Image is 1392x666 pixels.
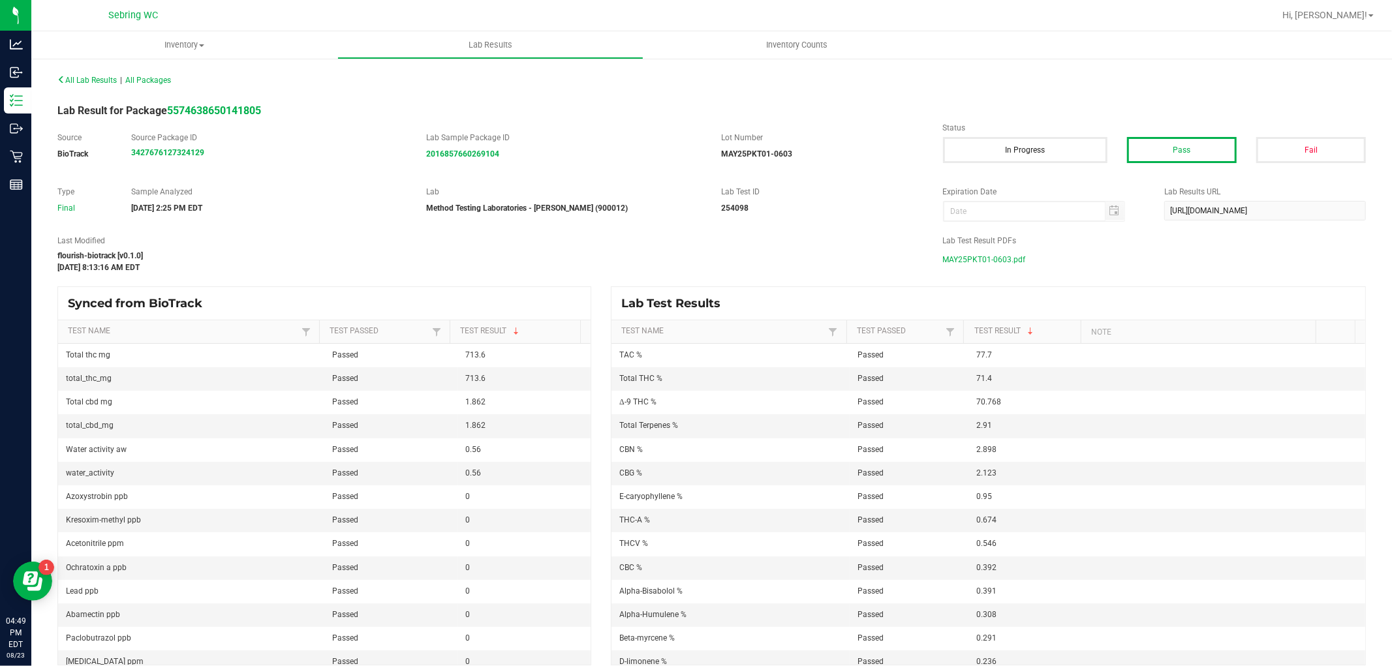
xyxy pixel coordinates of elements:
span: | [120,76,122,85]
span: 0.546 [976,539,997,548]
span: D-limonene % [619,657,667,666]
span: THCV % [619,539,648,548]
span: E-caryophyllene % [619,492,683,501]
span: Passed [332,515,358,524]
span: Synced from BioTrack [68,296,212,310]
span: TAC % [619,350,642,359]
span: Passed [332,445,358,454]
span: 713.6 [465,374,486,383]
a: Test NameSortable [621,326,825,337]
a: Filter [825,324,841,340]
span: Passed [332,586,358,596]
a: Test PassedSortable [857,326,942,337]
span: Alpha-Bisabolol % [619,586,683,596]
inline-svg: Inbound [10,66,23,79]
span: Passed [332,374,358,383]
span: Lab Results [451,39,530,51]
inline-svg: Retail [10,150,23,163]
span: Inventory Counts [749,39,845,51]
span: Passed [332,492,358,501]
label: Lab Results URL [1164,186,1366,198]
span: Lab Test Results [621,296,730,310]
span: 2.123 [976,468,997,477]
span: CBN % [619,445,643,454]
span: Passed [858,374,884,383]
a: Test ResultSortable [974,326,1076,337]
span: Total thc mg [66,350,110,359]
label: Sample Analyzed [131,186,407,198]
span: Δ-9 THC % [619,397,657,406]
strong: 3427676127324129 [131,148,204,157]
span: 2.91 [976,421,992,430]
span: [MEDICAL_DATA] ppm [66,657,144,666]
span: Passed [858,633,884,643]
span: water_activity [66,468,114,477]
th: Note [1081,320,1316,344]
span: 0.56 [465,445,481,454]
span: 1.862 [465,397,486,406]
label: Lab [426,186,702,198]
a: Filter [298,324,314,340]
span: Passed [858,350,884,359]
span: Passed [332,657,358,666]
strong: 254098 [721,204,749,213]
span: 0 [465,515,470,524]
button: In Progress [943,137,1108,163]
span: 0.291 [976,633,997,643]
span: Passed [858,539,884,548]
span: Passed [332,563,358,572]
span: 0 [465,492,470,501]
span: 71.4 [976,374,992,383]
span: 0 [465,657,470,666]
inline-svg: Outbound [10,122,23,135]
button: Fail [1256,137,1366,163]
span: All Packages [125,76,171,85]
span: Passed [858,445,884,454]
strong: Method Testing Laboratories - [PERSON_NAME] (900012) [426,204,628,213]
span: Sortable [1025,326,1036,337]
strong: [DATE] 8:13:16 AM EDT [57,263,140,272]
span: Passed [858,586,884,596]
label: Lab Sample Package ID [426,132,702,144]
span: Kresoxim-methyl ppb [66,515,141,524]
label: Type [57,186,112,198]
a: Filter [942,324,958,340]
label: Expiration Date [943,186,1145,198]
span: Passed [858,468,884,477]
a: Test ResultSortable [460,326,575,337]
span: THC-A % [619,515,650,524]
span: Total THC % [619,374,662,383]
span: Lead ppb [66,586,99,596]
span: Passed [858,397,884,406]
span: Acetonitrile ppm [66,539,124,548]
span: Passed [332,421,358,430]
span: Water activity aw [66,445,127,454]
label: Lab Test ID [721,186,923,198]
span: 0.236 [976,657,997,666]
span: Alpha-Humulene % [619,610,687,619]
label: Source [57,132,112,144]
span: 0.674 [976,515,997,524]
span: total_cbd_mg [66,421,114,430]
span: Beta-myrcene % [619,633,675,643]
span: Passed [332,539,358,548]
strong: MAY25PKT01-0603 [721,149,792,159]
span: Sebring WC [108,10,158,21]
a: Inventory Counts [643,31,950,59]
iframe: Resource center [13,562,52,601]
span: Sortable [511,326,521,337]
strong: [DATE] 2:25 PM EDT [131,204,202,213]
span: 0 [465,610,470,619]
span: 0.308 [976,610,997,619]
span: Passed [332,397,358,406]
span: All Lab Results [57,76,117,85]
span: Passed [858,515,884,524]
span: Passed [858,492,884,501]
span: Passed [858,610,884,619]
a: 2016857660269104 [426,149,499,159]
span: 0 [465,539,470,548]
span: MAY25PKT01-0603.pdf [943,250,1026,269]
span: Lab Result for Package [57,104,261,117]
span: 713.6 [465,350,486,359]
